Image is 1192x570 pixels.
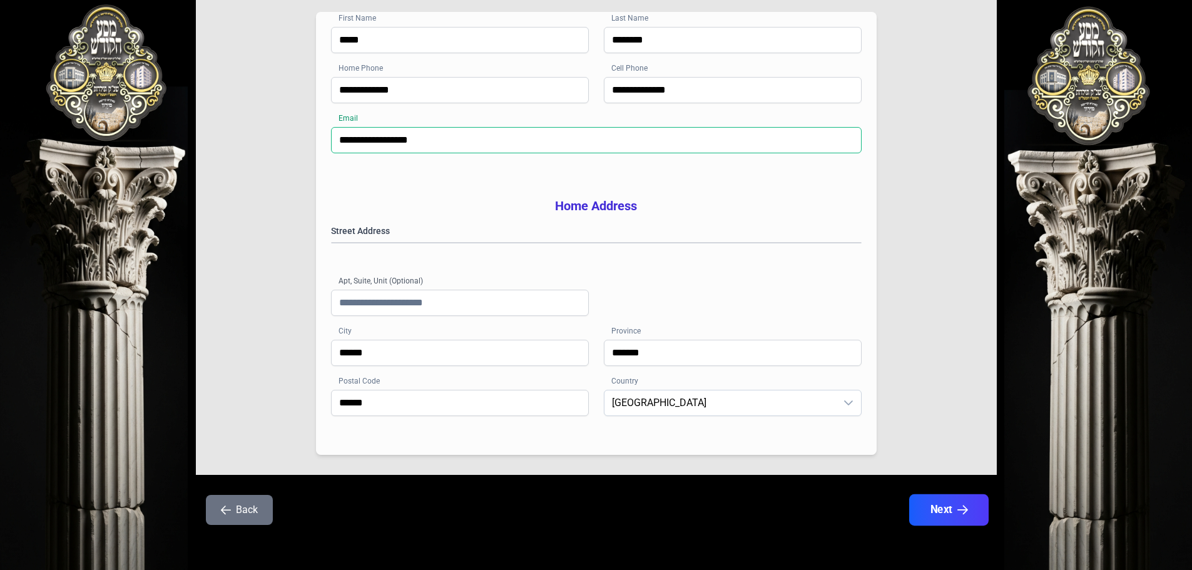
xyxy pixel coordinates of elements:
span: United Kingdom [604,390,836,415]
button: Next [909,494,988,526]
button: Back [206,495,273,525]
div: dropdown trigger [836,390,861,415]
label: Street Address [331,225,862,237]
h3: Home Address [331,197,862,215]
